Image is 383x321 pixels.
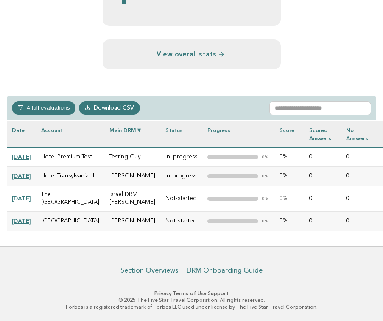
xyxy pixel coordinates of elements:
[262,219,269,224] em: 0%
[36,212,104,231] td: [GEOGRAPHIC_DATA]
[12,195,31,202] a: [DATE]
[104,167,160,186] td: [PERSON_NAME]
[12,304,371,310] p: Forbes is a registered trademark of Forbes LLC used under license by The Five Star Travel Corpora...
[7,121,36,148] th: Date
[160,186,202,212] td: Not-started
[341,148,378,167] td: 0
[36,186,104,212] td: The [GEOGRAPHIC_DATA]
[262,174,269,179] em: 0%
[12,172,31,179] a: [DATE]
[202,121,274,148] th: Progress
[12,217,31,224] a: [DATE]
[160,121,202,148] th: Status
[304,186,341,212] td: 0
[104,148,160,167] td: Testing Guy
[304,121,341,148] th: Scored Answers
[173,290,207,296] a: Terms of Use
[36,121,104,148] th: Account
[304,167,341,186] td: 0
[160,167,202,186] td: In-progress
[274,148,304,167] td: 0%
[160,212,202,231] td: Not-started
[187,266,263,275] a: DRM Onboarding Guide
[154,290,171,296] a: Privacy
[160,148,202,167] td: In_progress
[79,101,140,114] a: Download CSV
[104,121,160,148] th: Main DRM
[274,186,304,212] td: 0%
[104,212,160,231] td: [PERSON_NAME]
[36,148,104,167] td: Hotel Premium Test
[12,297,371,304] p: © 2025 The Five Star Travel Corporation. All rights reserved.
[304,148,341,167] td: 0
[12,101,75,114] button: 4 full evaluations
[341,212,378,231] td: 0
[36,167,104,186] td: Hotel Transylvania III
[113,50,271,59] a: View overall stats
[120,266,178,275] a: Section Overviews
[262,197,269,201] em: 0%
[208,290,229,296] a: Support
[341,167,378,186] td: 0
[274,212,304,231] td: 0%
[104,186,160,212] td: Israel DRM [PERSON_NAME]
[274,121,304,148] th: Score
[341,186,378,212] td: 0
[12,290,371,297] p: · ·
[274,167,304,186] td: 0%
[341,121,378,148] th: No Answers
[304,212,341,231] td: 0
[12,153,31,160] a: [DATE]
[262,155,269,160] em: 0%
